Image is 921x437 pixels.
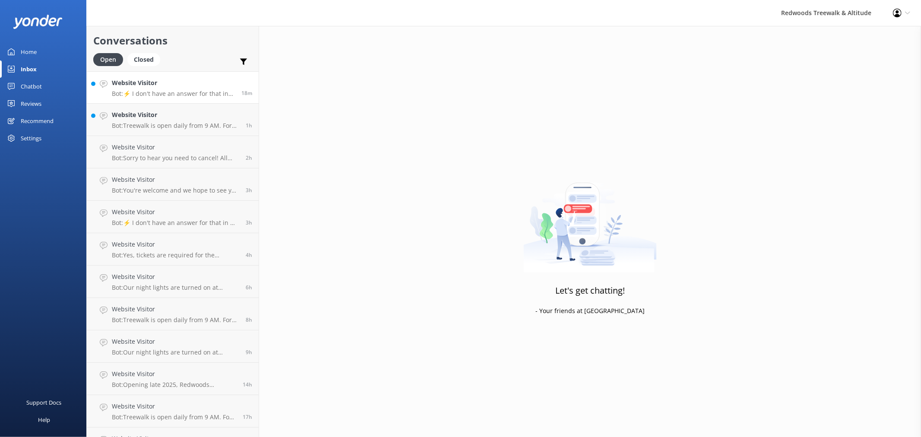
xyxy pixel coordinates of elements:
[127,53,160,66] div: Closed
[87,168,259,201] a: Website VisitorBot:You're welcome and we hope to see you at [GEOGRAPHIC_DATA] & Altitude soon!3h
[112,348,239,356] p: Bot: Our night lights are turned on at sunset, and the night walk starts 20 minutes thereafter. W...
[87,71,259,104] a: Website VisitorBot:⚡ I don't have an answer for that in my knowledge base. Please try and rephras...
[243,413,252,421] span: Sep 24 2025 10:37pm (UTC +12:00) Pacific/Auckland
[87,266,259,298] a: Website VisitorBot:Our night lights are turned on at sunset, and the night walk starts 20 minutes...
[112,78,235,88] h4: Website Visitor
[87,233,259,266] a: Website VisitorBot:Yes, tickets are required for the nighttime Redwoods Nightlights walk. You can...
[112,240,239,249] h4: Website Visitor
[246,284,252,291] span: Sep 25 2025 09:45am (UTC +12:00) Pacific/Auckland
[112,251,239,259] p: Bot: Yes, tickets are required for the nighttime Redwoods Nightlights walk. You can purchase Gene...
[112,187,239,194] p: Bot: You're welcome and we hope to see you at [GEOGRAPHIC_DATA] & Altitude soon!
[87,298,259,330] a: Website VisitorBot:Treewalk is open daily from 9 AM. For last ticket sold times, please check our...
[27,394,62,411] div: Support Docs
[112,154,239,162] p: Bot: Sorry to hear you need to cancel! All Treewalk tickets and passes purchased in advance throu...
[246,251,252,259] span: Sep 25 2025 11:52am (UTC +12:00) Pacific/Auckland
[112,316,239,324] p: Bot: Treewalk is open daily from 9 AM. For last ticket sold times, please check our website FAQs ...
[246,154,252,161] span: Sep 25 2025 01:22pm (UTC +12:00) Pacific/Auckland
[535,306,645,316] p: - Your friends at [GEOGRAPHIC_DATA]
[87,104,259,136] a: Website VisitorBot:Treewalk is open daily from 9 AM. For last ticket sold times, please check our...
[112,413,236,421] p: Bot: Treewalk is open daily from 9 AM. For last ticket sold times, please check our website FAQs ...
[21,43,37,60] div: Home
[112,337,239,346] h4: Website Visitor
[112,381,236,389] p: Bot: Opening late 2025, Redwoods Glowworms will be a new eco-tourism attraction by Redwoods Treew...
[87,201,259,233] a: Website VisitorBot:⚡ I don't have an answer for that in my knowledge base. Please try and rephras...
[127,54,165,64] a: Closed
[112,90,235,98] p: Bot: ⚡ I don't have an answer for that in my knowledge base. Please try and rephrase your questio...
[21,130,41,147] div: Settings
[112,369,236,379] h4: Website Visitor
[243,381,252,388] span: Sep 25 2025 02:06am (UTC +12:00) Pacific/Auckland
[112,284,239,291] p: Bot: Our night lights are turned on at sunset, and the night walk starts 20 minutes thereafter.
[555,284,625,298] h3: Let's get chatting!
[112,110,239,120] h4: Website Visitor
[241,89,252,97] span: Sep 25 2025 03:53pm (UTC +12:00) Pacific/Auckland
[112,142,239,152] h4: Website Visitor
[38,411,50,428] div: Help
[112,304,239,314] h4: Website Visitor
[21,78,42,95] div: Chatbot
[246,187,252,194] span: Sep 25 2025 12:40pm (UTC +12:00) Pacific/Auckland
[112,272,239,282] h4: Website Visitor
[87,363,259,395] a: Website VisitorBot:Opening late 2025, Redwoods Glowworms will be a new eco-tourism attraction by ...
[87,136,259,168] a: Website VisitorBot:Sorry to hear you need to cancel! All Treewalk tickets and passes purchased in...
[112,207,239,217] h4: Website Visitor
[93,32,252,49] h2: Conversations
[523,165,657,272] img: artwork of a man stealing a conversation from at giant smartphone
[246,348,252,356] span: Sep 25 2025 07:04am (UTC +12:00) Pacific/Auckland
[246,219,252,226] span: Sep 25 2025 12:23pm (UTC +12:00) Pacific/Auckland
[21,112,54,130] div: Recommend
[246,122,252,129] span: Sep 25 2025 03:02pm (UTC +12:00) Pacific/Auckland
[112,219,239,227] p: Bot: ⚡ I don't have an answer for that in my knowledge base. Please try and rephrase your questio...
[21,60,37,78] div: Inbox
[93,53,123,66] div: Open
[112,175,239,184] h4: Website Visitor
[87,395,259,427] a: Website VisitorBot:Treewalk is open daily from 9 AM. For last ticket sold times, please check our...
[112,402,236,411] h4: Website Visitor
[13,15,63,29] img: yonder-white-logo.png
[87,330,259,363] a: Website VisitorBot:Our night lights are turned on at sunset, and the night walk starts 20 minutes...
[21,95,41,112] div: Reviews
[112,122,239,130] p: Bot: Treewalk is open daily from 9 AM. For last ticket sold times, please check our website FAQs ...
[93,54,127,64] a: Open
[246,316,252,323] span: Sep 25 2025 07:45am (UTC +12:00) Pacific/Auckland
